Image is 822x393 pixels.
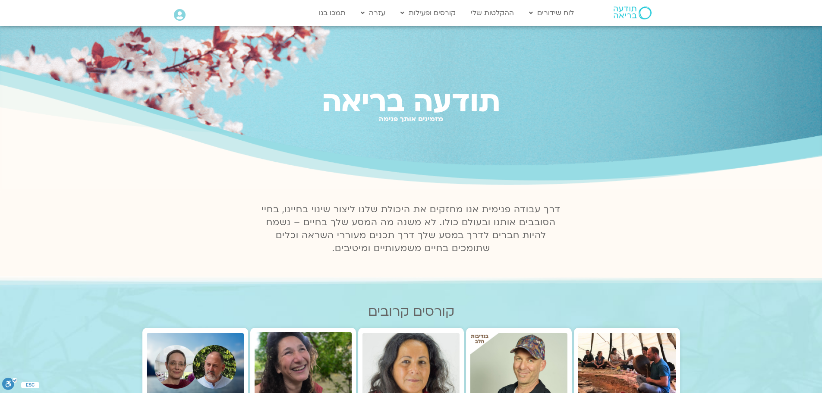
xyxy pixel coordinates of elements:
a: קורסים ופעילות [396,5,460,21]
img: תודעה בריאה [614,6,652,19]
p: דרך עבודה פנימית אנו מחזקים את היכולת שלנו ליצור שינוי בחיינו, בחיי הסובבים אותנו ובעולם כולו. לא... [257,203,566,255]
a: עזרה [356,5,390,21]
a: תמכו בנו [315,5,350,21]
h2: קורסים קרובים [142,304,680,319]
a: ההקלטות שלי [466,5,518,21]
a: לוח שידורים [525,5,578,21]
